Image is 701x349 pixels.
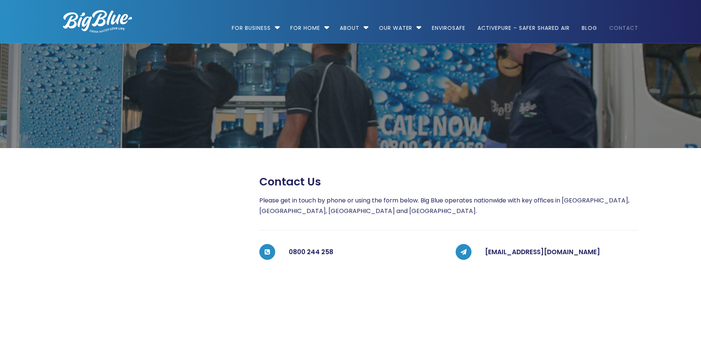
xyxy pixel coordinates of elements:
img: logo [63,10,132,33]
a: [EMAIL_ADDRESS][DOMAIN_NAME] [485,247,600,256]
span: Contact us [259,175,321,188]
h5: 0800 244 258 [289,245,442,260]
p: Please get in touch by phone or using the form below. Big Blue operates nationwide with key offic... [259,195,638,216]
